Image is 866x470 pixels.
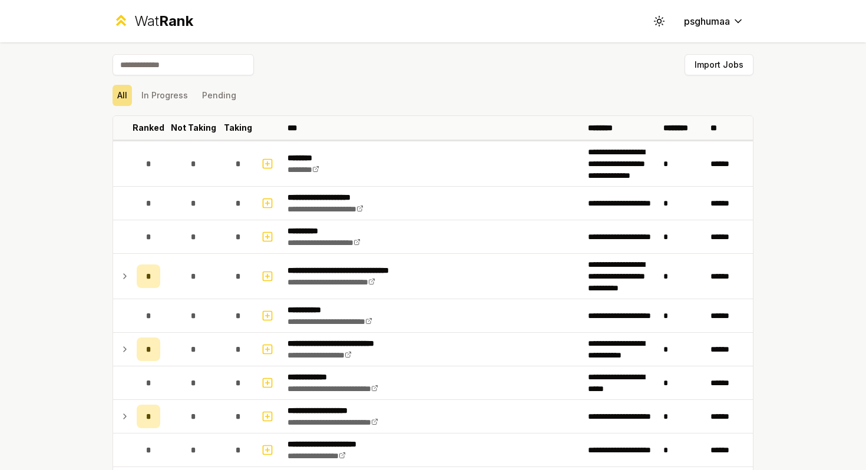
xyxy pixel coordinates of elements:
[137,85,193,106] button: In Progress
[134,12,193,31] div: Wat
[675,11,753,32] button: psghumaa
[685,54,753,75] button: Import Jobs
[133,122,164,134] p: Ranked
[113,12,193,31] a: WatRank
[159,12,193,29] span: Rank
[113,85,132,106] button: All
[684,14,730,28] span: psghumaa
[197,85,241,106] button: Pending
[224,122,252,134] p: Taking
[171,122,216,134] p: Not Taking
